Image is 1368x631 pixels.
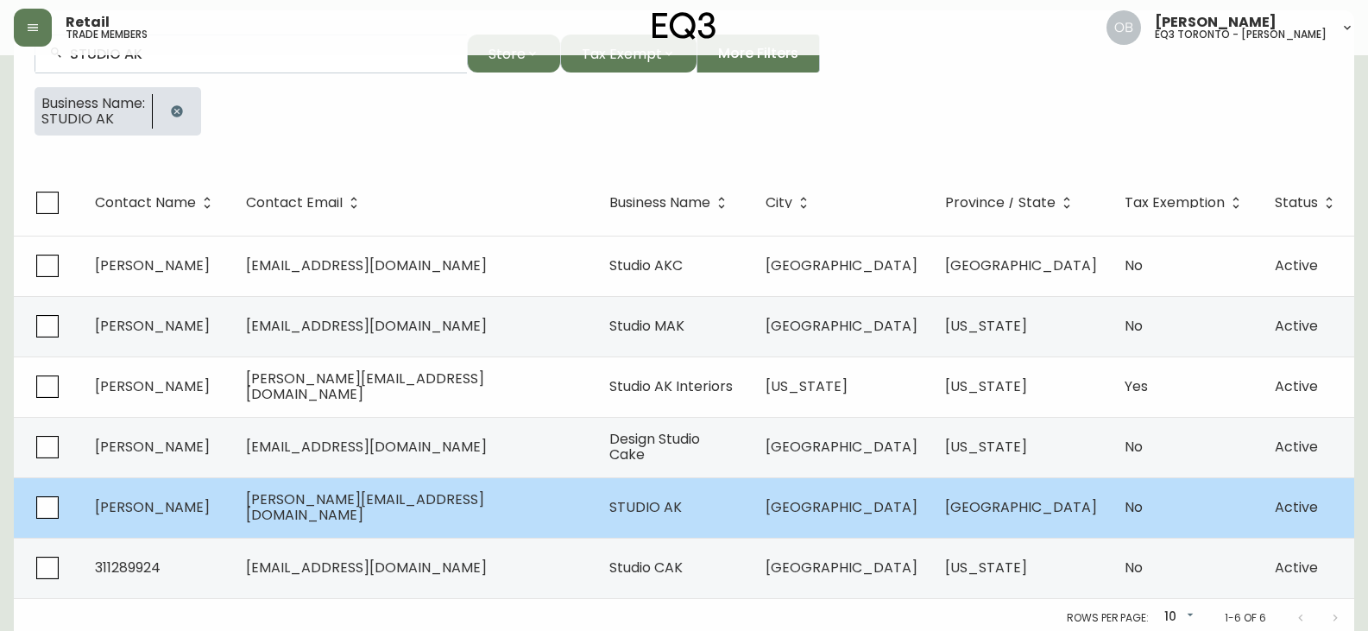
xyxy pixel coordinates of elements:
span: [US_STATE] [945,316,1027,336]
span: No [1125,437,1143,457]
span: Active [1275,497,1318,517]
span: Contact Name [95,195,218,211]
img: logo [652,12,716,40]
span: [US_STATE] [945,437,1027,457]
span: [EMAIL_ADDRESS][DOMAIN_NAME] [246,316,487,336]
span: 311289924 [95,558,161,577]
span: Contact Email [246,195,365,211]
span: [EMAIL_ADDRESS][DOMAIN_NAME] [246,437,487,457]
span: [PERSON_NAME] [1155,16,1277,29]
span: Studio MAK [609,316,684,336]
span: [GEOGRAPHIC_DATA] [945,256,1097,275]
span: [PERSON_NAME] [95,316,210,336]
span: No [1125,316,1143,336]
span: City [766,198,792,208]
span: [PERSON_NAME][EMAIL_ADDRESS][DOMAIN_NAME] [246,369,484,404]
span: STUDIO AK [609,497,682,517]
p: 1-6 of 6 [1225,610,1266,626]
span: [US_STATE] [766,376,848,396]
span: [PERSON_NAME] [95,497,210,517]
span: Active [1275,256,1318,275]
span: [US_STATE] [945,558,1027,577]
span: Province / State [945,198,1056,208]
span: Province / State [945,195,1078,211]
span: Status [1275,195,1340,211]
span: [GEOGRAPHIC_DATA] [945,497,1097,517]
span: Studio AK Interiors [609,376,733,396]
span: Retail [66,16,110,29]
p: Rows per page: [1067,610,1149,626]
span: [PERSON_NAME] [95,256,210,275]
span: City [766,195,815,211]
span: Studio CAK [609,558,683,577]
span: [GEOGRAPHIC_DATA] [766,256,917,275]
span: Design Studio Cake [609,429,700,464]
span: [PERSON_NAME] [95,376,210,396]
span: Business Name [609,195,733,211]
span: [PERSON_NAME][EMAIL_ADDRESS][DOMAIN_NAME] [246,489,484,525]
span: Active [1275,437,1318,457]
span: No [1125,256,1143,275]
span: [US_STATE] [945,376,1027,396]
span: Contact Email [246,198,343,208]
h5: trade members [66,29,148,40]
span: [PERSON_NAME] [95,437,210,457]
img: 8e0065c524da89c5c924d5ed86cfe468 [1106,10,1141,45]
span: Yes [1125,376,1148,396]
span: Active [1275,316,1318,336]
span: Studio AKC [609,256,683,275]
span: Active [1275,376,1318,396]
span: No [1125,558,1143,577]
span: [GEOGRAPHIC_DATA] [766,497,917,517]
span: Status [1275,198,1318,208]
span: STUDIO AK [41,111,145,127]
span: [GEOGRAPHIC_DATA] [766,558,917,577]
span: [EMAIL_ADDRESS][DOMAIN_NAME] [246,256,487,275]
span: [GEOGRAPHIC_DATA] [766,316,917,336]
span: Business Name: [41,96,145,111]
span: Tax Exemption [1125,198,1225,208]
span: Tax Exemption [1125,195,1247,211]
span: [EMAIL_ADDRESS][DOMAIN_NAME] [246,558,487,577]
h5: eq3 toronto - [PERSON_NAME] [1155,29,1327,40]
span: Active [1275,558,1318,577]
span: No [1125,497,1143,517]
span: [GEOGRAPHIC_DATA] [766,437,917,457]
span: Business Name [609,198,710,208]
span: Contact Name [95,198,196,208]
